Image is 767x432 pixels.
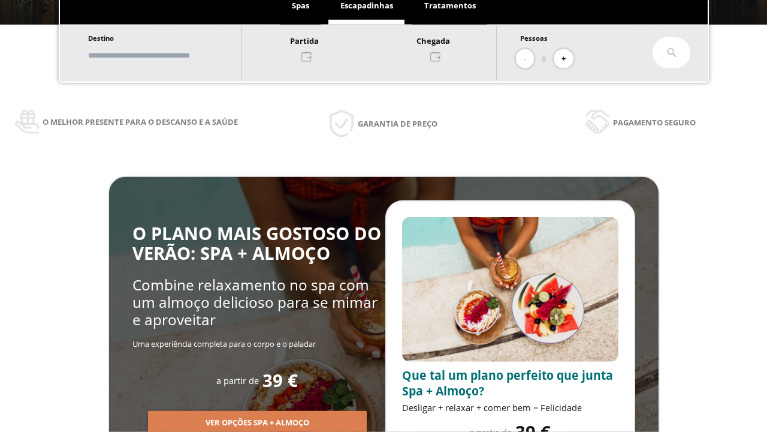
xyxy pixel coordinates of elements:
[402,401,582,413] span: Desligar + relaxar + comer bem = Felicidade
[613,116,696,129] span: Pagamento seguro
[206,417,309,429] span: Ver opções Spa + Almoço
[132,275,378,330] span: Combine relaxamento no spa com um almoço delicioso para se mimar e aproveitar
[262,371,298,391] span: 39 €
[520,34,548,43] span: Pessoas
[132,221,381,265] span: O PLANO MAIS GOSTOSO DO VERÃO: SPA + ALMOÇO
[516,49,534,69] button: -
[554,49,573,69] button: +
[542,52,546,65] span: 0
[132,338,316,349] span: Uma experiência completa para o corpo e o paladar
[402,217,618,362] img: promo-sprunch.ElVl7oUD.webp
[148,417,367,428] a: Ver opções Spa + Almoço
[216,374,259,386] span: a partir de
[43,115,238,128] span: O melhor presente para o descanso e a saúde
[402,367,613,399] span: Que tal um plano perfeito que junta Spa + Almoço?
[358,117,437,130] span: Garantia de preço
[88,34,114,43] span: Destino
